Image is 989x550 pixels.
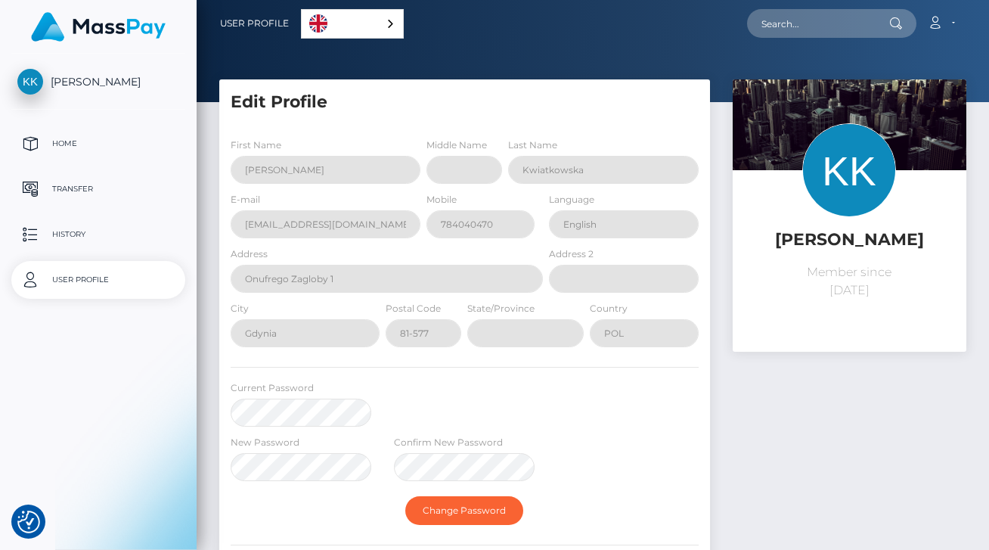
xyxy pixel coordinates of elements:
[11,216,185,253] a: History
[17,178,179,200] p: Transfer
[11,261,185,299] a: User Profile
[386,302,441,315] label: Postal Code
[231,247,268,261] label: Address
[231,193,260,207] label: E-mail
[231,436,299,449] label: New Password
[17,269,179,291] p: User Profile
[744,228,955,252] h5: [PERSON_NAME]
[508,138,557,152] label: Last Name
[590,302,628,315] label: Country
[17,511,40,533] button: Consent Preferences
[405,496,523,525] button: Change Password
[11,125,185,163] a: Home
[744,263,955,300] p: Member since [DATE]
[17,223,179,246] p: History
[426,193,457,207] label: Mobile
[11,170,185,208] a: Transfer
[17,132,179,155] p: Home
[394,436,503,449] label: Confirm New Password
[231,91,699,114] h5: Edit Profile
[17,511,40,533] img: Revisit consent button
[301,9,404,39] div: Language
[220,8,289,39] a: User Profile
[302,10,403,38] a: English
[549,247,594,261] label: Address 2
[301,9,404,39] aside: Language selected: English
[747,9,889,38] input: Search...
[467,302,535,315] label: State/Province
[549,193,594,207] label: Language
[31,12,166,42] img: MassPay
[231,302,249,315] label: City
[231,381,314,395] label: Current Password
[733,79,966,235] img: ...
[231,138,281,152] label: First Name
[426,138,487,152] label: Middle Name
[11,75,185,89] span: [PERSON_NAME]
